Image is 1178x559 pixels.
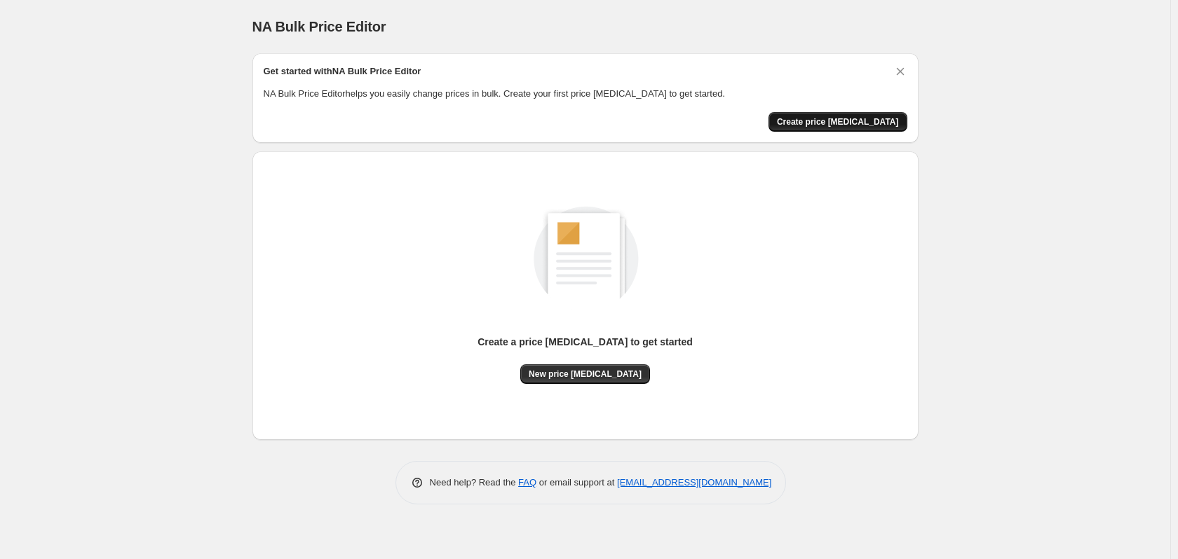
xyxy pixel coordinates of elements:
[529,368,642,380] span: New price [MEDICAL_DATA]
[893,64,907,78] button: Dismiss card
[777,116,899,127] span: Create price [MEDICAL_DATA]
[518,477,536,488] a: FAQ
[264,64,421,78] h2: Get started with NA Bulk Price Editor
[520,364,650,384] button: New price [MEDICAL_DATA]
[264,87,907,101] p: NA Bulk Price Editor helps you easily change prices in bulk. Create your first price [MEDICAL_DAT...
[617,477,771,488] a: [EMAIL_ADDRESS][DOMAIN_NAME]
[252,19,386,34] span: NA Bulk Price Editor
[536,477,617,488] span: or email support at
[478,335,693,349] p: Create a price [MEDICAL_DATA] to get started
[769,112,907,132] button: Create price change job
[430,477,519,488] span: Need help? Read the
